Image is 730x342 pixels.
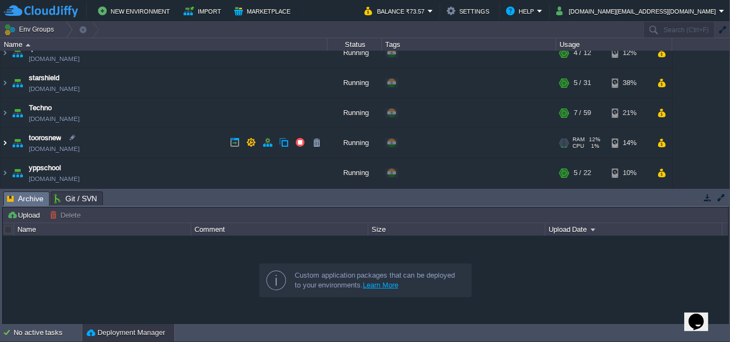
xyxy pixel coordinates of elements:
div: No active tasks [14,324,82,341]
span: 1% [588,143,599,149]
button: Settings [447,4,492,17]
div: 5 / 22 [574,158,591,188]
button: Env Groups [4,22,58,37]
span: 12% [589,136,600,143]
a: starshield [29,73,59,83]
img: AMDAwAAAACH5BAEAAAAALAAAAAABAAEAAAICRAEAOw== [1,38,9,68]
img: AMDAwAAAACH5BAEAAAAALAAAAAABAAEAAAICRAEAOw== [1,158,9,188]
a: toorosnew [29,133,61,143]
img: AMDAwAAAACH5BAEAAAAALAAAAAABAAEAAAICRAEAOw== [10,38,25,68]
button: Upload [7,210,43,220]
button: Import [184,4,224,17]
div: Name [1,38,327,51]
a: [DOMAIN_NAME] [29,53,80,64]
button: Help [506,4,537,17]
div: 38% [612,68,647,98]
div: Name [15,223,191,236]
a: [DOMAIN_NAME] [29,83,80,94]
div: Status [328,38,381,51]
div: Running [327,158,382,188]
button: Deployment Manager [87,327,165,338]
div: 21% [612,98,647,128]
div: Upload Date [546,223,722,236]
div: Comment [192,223,368,236]
div: Running [327,98,382,128]
a: yppschool [29,163,61,173]
a: [DOMAIN_NAME] [29,173,80,184]
img: AMDAwAAAACH5BAEAAAAALAAAAAABAAEAAAICRAEAOw== [1,68,9,98]
div: 4 / 12 [574,38,591,68]
div: 7 / 59 [574,98,591,128]
iframe: chat widget [684,298,719,331]
div: 5 / 31 [574,68,591,98]
button: Delete [50,210,84,220]
a: [DOMAIN_NAME] [29,143,80,154]
a: Techno [29,103,52,113]
img: AMDAwAAAACH5BAEAAAAALAAAAAABAAEAAAICRAEAOw== [26,44,31,46]
div: Running [327,38,382,68]
img: AMDAwAAAACH5BAEAAAAALAAAAAABAAEAAAICRAEAOw== [1,98,9,128]
img: AMDAwAAAACH5BAEAAAAALAAAAAABAAEAAAICRAEAOw== [10,98,25,128]
img: CloudJiffy [4,4,78,18]
a: [DOMAIN_NAME] [29,113,80,124]
div: Custom application packages that can be deployed to your environments. [295,271,463,290]
div: 14% [612,128,647,158]
div: Usage [557,38,672,51]
span: Archive [7,192,44,206]
div: Size [369,223,545,236]
span: CPU [573,143,584,149]
div: Running [327,128,382,158]
span: RAM [573,136,585,143]
img: AMDAwAAAACH5BAEAAAAALAAAAAABAAEAAAICRAEAOw== [10,128,25,158]
div: 12% [612,38,647,68]
div: 10% [612,158,647,188]
button: Marketplace [234,4,294,17]
img: AMDAwAAAACH5BAEAAAAALAAAAAABAAEAAAICRAEAOw== [10,158,25,188]
img: AMDAwAAAACH5BAEAAAAALAAAAAABAAEAAAICRAEAOw== [10,68,25,98]
a: Learn More [363,281,398,289]
img: AMDAwAAAACH5BAEAAAAALAAAAAABAAEAAAICRAEAOw== [1,128,9,158]
div: Running [327,68,382,98]
button: Balance ₹73.57 [364,4,428,17]
button: [DOMAIN_NAME][EMAIL_ADDRESS][DOMAIN_NAME] [556,4,719,17]
div: Tags [382,38,556,51]
span: Git / SVN [54,192,97,205]
button: New Environment [98,4,173,17]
